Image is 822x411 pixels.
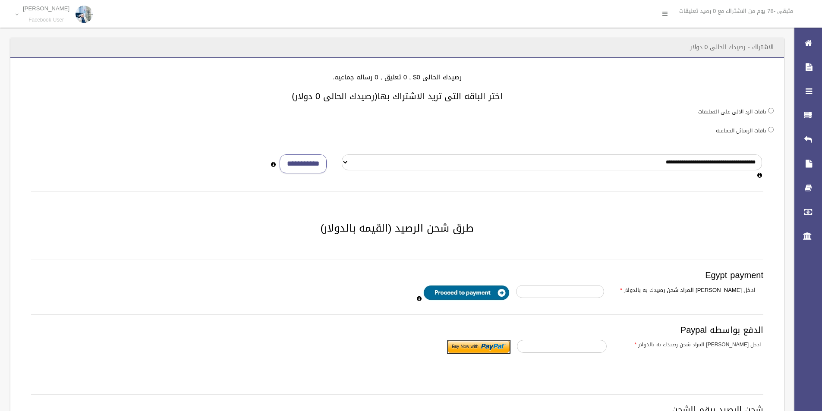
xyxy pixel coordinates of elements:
header: الاشتراك - رصيدك الحالى 0 دولار [680,39,784,56]
label: باقات الرسائل الجماعيه [716,126,766,135]
p: [PERSON_NAME] [23,5,69,12]
input: Submit [447,340,510,354]
label: ادخل [PERSON_NAME] المراد شحن رصيدك به بالدولار [611,285,762,295]
h2: طرق شحن الرصيد (القيمه بالدولار) [21,223,774,234]
h3: اختر الباقه التى تريد الاشتراك بها(رصيدك الحالى 0 دولار) [21,91,774,101]
label: باقات الرد الالى على التعليقات [698,107,766,116]
h3: الدفع بواسطه Paypal [31,325,763,335]
small: Facebook User [23,17,69,23]
label: ادخل [PERSON_NAME] المراد شحن رصيدك به بالدولار [613,340,767,349]
h3: Egypt payment [31,270,763,280]
h4: رصيدك الحالى 0$ , 0 تعليق , 0 رساله جماعيه. [21,74,774,81]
